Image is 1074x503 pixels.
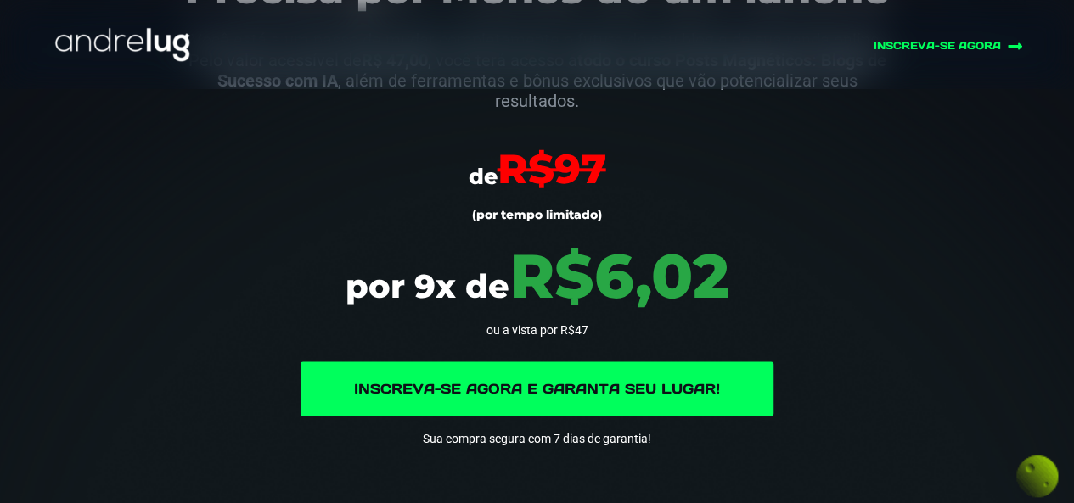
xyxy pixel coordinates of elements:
[301,361,773,416] a: Inscreva-se Agora e Garanta Seu Lugar!
[346,266,509,306] span: por 9x de
[509,238,729,313] span: R$6,02
[498,144,606,193] s: R$97
[423,428,651,449] p: Sua compra segura com 7 dias de garantia!
[469,162,498,188] span: de
[730,38,1023,54] a: INSCREVA-SE AGORA
[11,324,1064,336] p: ou a vista por R$47
[472,207,602,222] small: (por tempo limitado)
